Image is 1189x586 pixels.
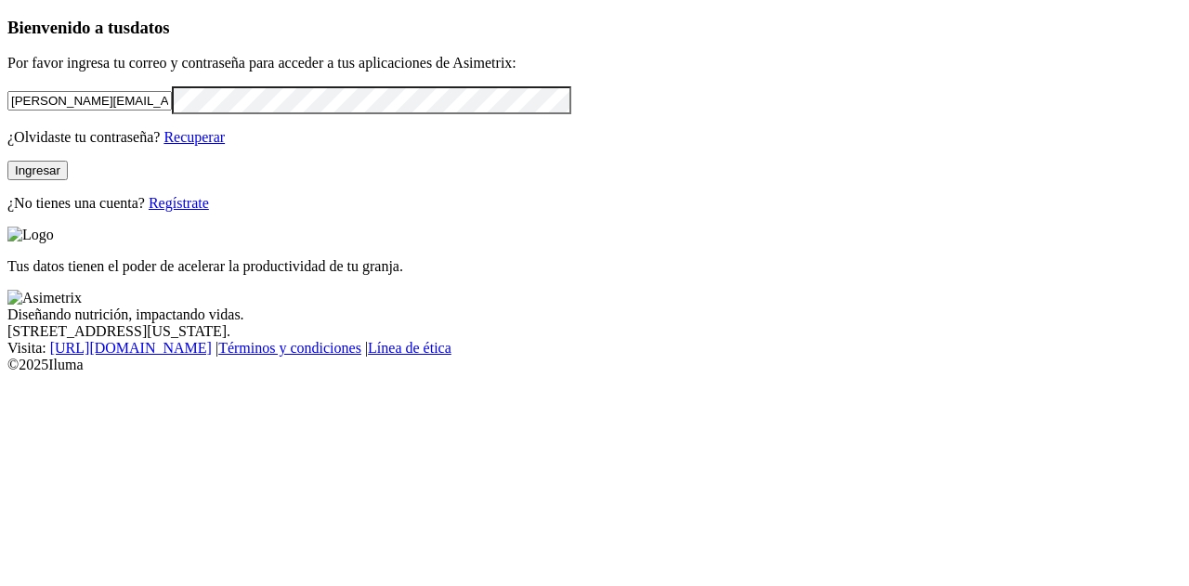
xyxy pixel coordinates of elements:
[368,340,451,356] a: Línea de ética
[7,195,1182,212] p: ¿No tienes una cuenta?
[218,340,361,356] a: Términos y condiciones
[50,340,212,356] a: [URL][DOMAIN_NAME]
[149,195,209,211] a: Regístrate
[7,227,54,243] img: Logo
[7,91,172,111] input: Tu correo
[7,258,1182,275] p: Tus datos tienen el poder de acelerar la productividad de tu granja.
[163,129,225,145] a: Recuperar
[7,323,1182,340] div: [STREET_ADDRESS][US_STATE].
[7,18,1182,38] h3: Bienvenido a tus
[7,306,1182,323] div: Diseñando nutrición, impactando vidas.
[7,55,1182,72] p: Por favor ingresa tu correo y contraseña para acceder a tus aplicaciones de Asimetrix:
[7,129,1182,146] p: ¿Olvidaste tu contraseña?
[7,340,1182,357] div: Visita : | |
[7,357,1182,373] div: © 2025 Iluma
[7,161,68,180] button: Ingresar
[7,290,82,306] img: Asimetrix
[130,18,170,37] span: datos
